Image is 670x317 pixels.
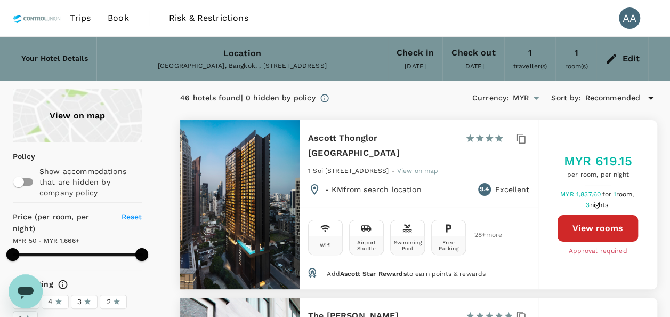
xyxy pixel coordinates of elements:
div: Free Parking [434,240,463,251]
span: MYR 50 - MYR 1,666+ [13,237,79,244]
span: Approval required [569,246,627,257]
iframe: Button to launch messaging window, conversation in progress [9,274,43,308]
h6: Price (per room, per night) [13,211,110,235]
span: 3 [586,201,610,209]
div: AA [619,7,640,29]
h6: Your Hotel Details [21,53,88,65]
button: Open [529,91,544,106]
span: 1 [613,191,635,198]
span: 9.4 [480,184,489,195]
div: Wifi [320,242,331,248]
svg: Star ratings are awarded to properties to represent the quality of services, facilities, and amen... [58,279,68,290]
img: Control Union Malaysia Sdn. Bhd. [13,6,61,30]
div: Airport Shuttle [352,240,381,251]
span: View on map [397,167,439,175]
span: Book [108,12,129,25]
span: - [391,167,397,175]
p: Show accommodations that are hidden by company policy [39,166,142,198]
p: Excellent [495,184,529,195]
span: [DATE] [463,62,484,70]
div: Location [223,46,261,61]
span: nights [590,201,608,209]
div: 1 [528,45,532,60]
a: View on map [397,166,439,175]
span: room(s) [564,62,587,70]
div: [GEOGRAPHIC_DATA], Bangkok, , [STREET_ADDRESS] [106,61,379,72]
span: Trips [70,12,91,25]
div: Edit [622,51,640,66]
span: 4 [48,296,53,307]
span: traveller(s) [513,62,547,70]
span: room, [616,191,634,198]
span: Recommended [585,92,640,104]
p: - KM from search location [325,184,422,195]
h6: Sort by : [551,92,580,104]
span: per room, per night [563,170,632,180]
div: 46 hotels found | 0 hidden by policy [180,92,315,104]
span: [DATE] [405,62,426,70]
span: 28 + more [474,232,490,239]
span: Reset [122,212,142,221]
span: MYR 1,837.60 [560,191,602,198]
div: 1 [574,45,578,60]
button: View rooms [558,215,638,242]
h6: Currency : [472,92,508,104]
h6: Ascott Thonglor [GEOGRAPHIC_DATA] [308,131,457,161]
div: Swimming Pool [393,240,422,251]
span: Ascott Star Rewards [340,270,407,278]
h6: Star rating [13,279,53,290]
div: Check out [451,45,495,60]
span: for [602,191,613,198]
p: Policy [13,151,20,162]
span: 2 [106,296,110,307]
span: Risk & Restrictions [169,12,248,25]
span: Add to earn points & rewards [327,270,486,278]
div: Check in [397,45,434,60]
span: 1 Soi [STREET_ADDRESS] [308,167,389,175]
span: 3 [77,296,82,307]
h5: MYR 619.15 [563,153,632,170]
a: View on map [13,89,142,142]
